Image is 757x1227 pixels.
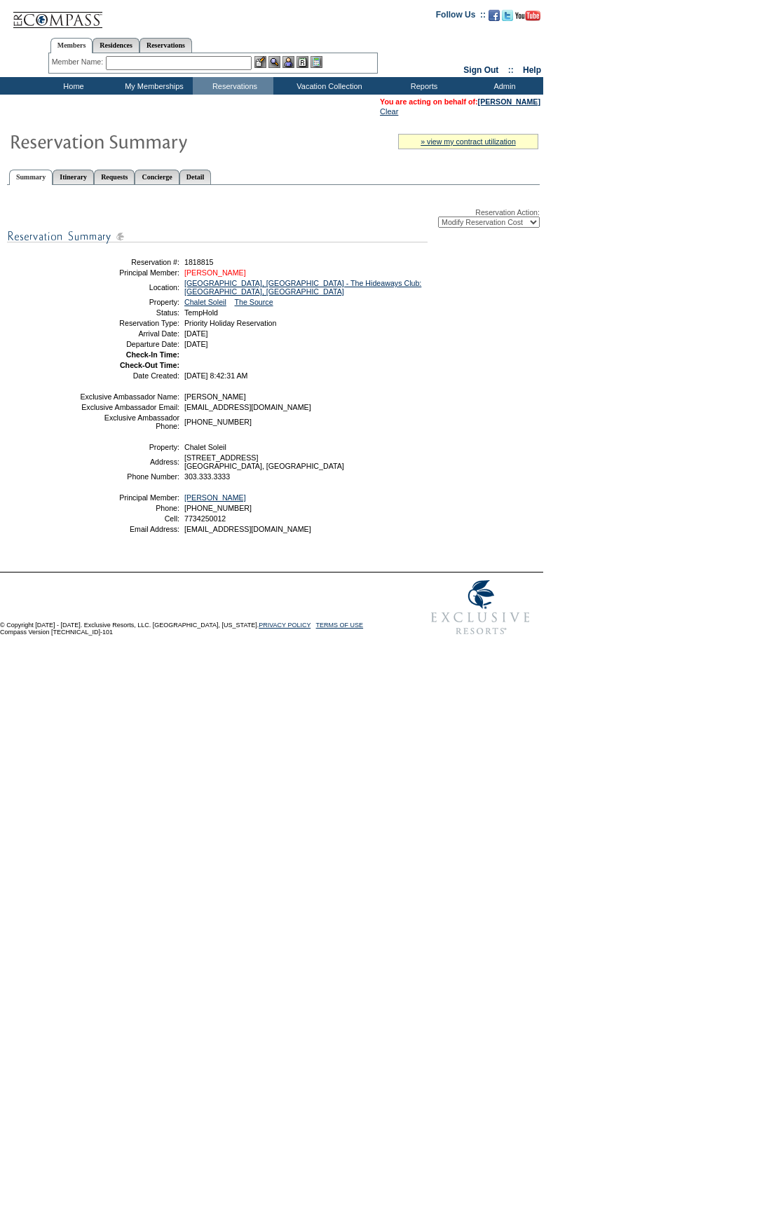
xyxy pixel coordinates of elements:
[382,77,463,95] td: Reports
[184,443,226,451] span: Chalet Soleil
[184,279,421,296] a: [GEOGRAPHIC_DATA], [GEOGRAPHIC_DATA] - The Hideaways Club: [GEOGRAPHIC_DATA], [GEOGRAPHIC_DATA]
[79,514,179,523] td: Cell:
[184,308,218,317] span: TempHold
[515,11,540,21] img: Subscribe to our YouTube Channel
[478,97,540,106] a: [PERSON_NAME]
[502,10,513,21] img: Follow us on Twitter
[184,268,246,277] a: [PERSON_NAME]
[184,418,252,426] span: [PHONE_NUMBER]
[79,319,179,327] td: Reservation Type:
[79,279,179,296] td: Location:
[184,329,208,338] span: [DATE]
[418,573,543,643] img: Exclusive Resorts
[184,514,226,523] span: 7734250012
[184,504,252,512] span: [PHONE_NUMBER]
[79,472,179,481] td: Phone Number:
[184,298,226,306] a: Chalet Soleil
[9,127,289,155] img: Reservaton Summary
[502,14,513,22] a: Follow us on Twitter
[79,453,179,470] td: Address:
[79,392,179,401] td: Exclusive Ambassador Name:
[184,403,311,411] span: [EMAIL_ADDRESS][DOMAIN_NAME]
[282,56,294,68] img: Impersonate
[463,65,498,75] a: Sign Out
[193,77,273,95] td: Reservations
[79,340,179,348] td: Departure Date:
[268,56,280,68] img: View
[184,453,344,470] span: [STREET_ADDRESS] [GEOGRAPHIC_DATA], [GEOGRAPHIC_DATA]
[316,622,364,629] a: TERMS OF USE
[254,56,266,68] img: b_edit.gif
[259,622,311,629] a: PRIVACY POLICY
[489,14,500,22] a: Become our fan on Facebook
[436,8,486,25] td: Follow Us ::
[508,65,514,75] span: ::
[380,107,398,116] a: Clear
[120,361,179,369] strong: Check-Out Time:
[184,319,276,327] span: Priority Holiday Reservation
[135,170,179,184] a: Concierge
[380,97,540,106] span: You are acting on behalf of:
[9,170,53,185] a: Summary
[79,371,179,380] td: Date Created:
[7,208,540,228] div: Reservation Action:
[50,38,93,53] a: Members
[523,65,541,75] a: Help
[489,10,500,21] img: Become our fan on Facebook
[79,329,179,338] td: Arrival Date:
[79,308,179,317] td: Status:
[421,137,516,146] a: » view my contract utilization
[296,56,308,68] img: Reservations
[79,443,179,451] td: Property:
[79,493,179,502] td: Principal Member:
[79,403,179,411] td: Exclusive Ambassador Email:
[139,38,192,53] a: Reservations
[311,56,322,68] img: b_calculator.gif
[79,504,179,512] td: Phone:
[273,77,382,95] td: Vacation Collection
[184,525,311,533] span: [EMAIL_ADDRESS][DOMAIN_NAME]
[126,350,179,359] strong: Check-In Time:
[184,493,246,502] a: [PERSON_NAME]
[79,298,179,306] td: Property:
[32,77,112,95] td: Home
[184,472,230,481] span: 303.333.3333
[94,170,135,184] a: Requests
[79,413,179,430] td: Exclusive Ambassador Phone:
[179,170,212,184] a: Detail
[184,258,214,266] span: 1818815
[52,56,106,68] div: Member Name:
[79,268,179,277] td: Principal Member:
[184,371,247,380] span: [DATE] 8:42:31 AM
[93,38,139,53] a: Residences
[79,525,179,533] td: Email Address:
[184,392,246,401] span: [PERSON_NAME]
[184,340,208,348] span: [DATE]
[112,77,193,95] td: My Memberships
[463,77,543,95] td: Admin
[234,298,273,306] a: The Source
[515,14,540,22] a: Subscribe to our YouTube Channel
[79,258,179,266] td: Reservation #:
[7,228,428,245] img: subTtlResSummary.gif
[53,170,94,184] a: Itinerary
